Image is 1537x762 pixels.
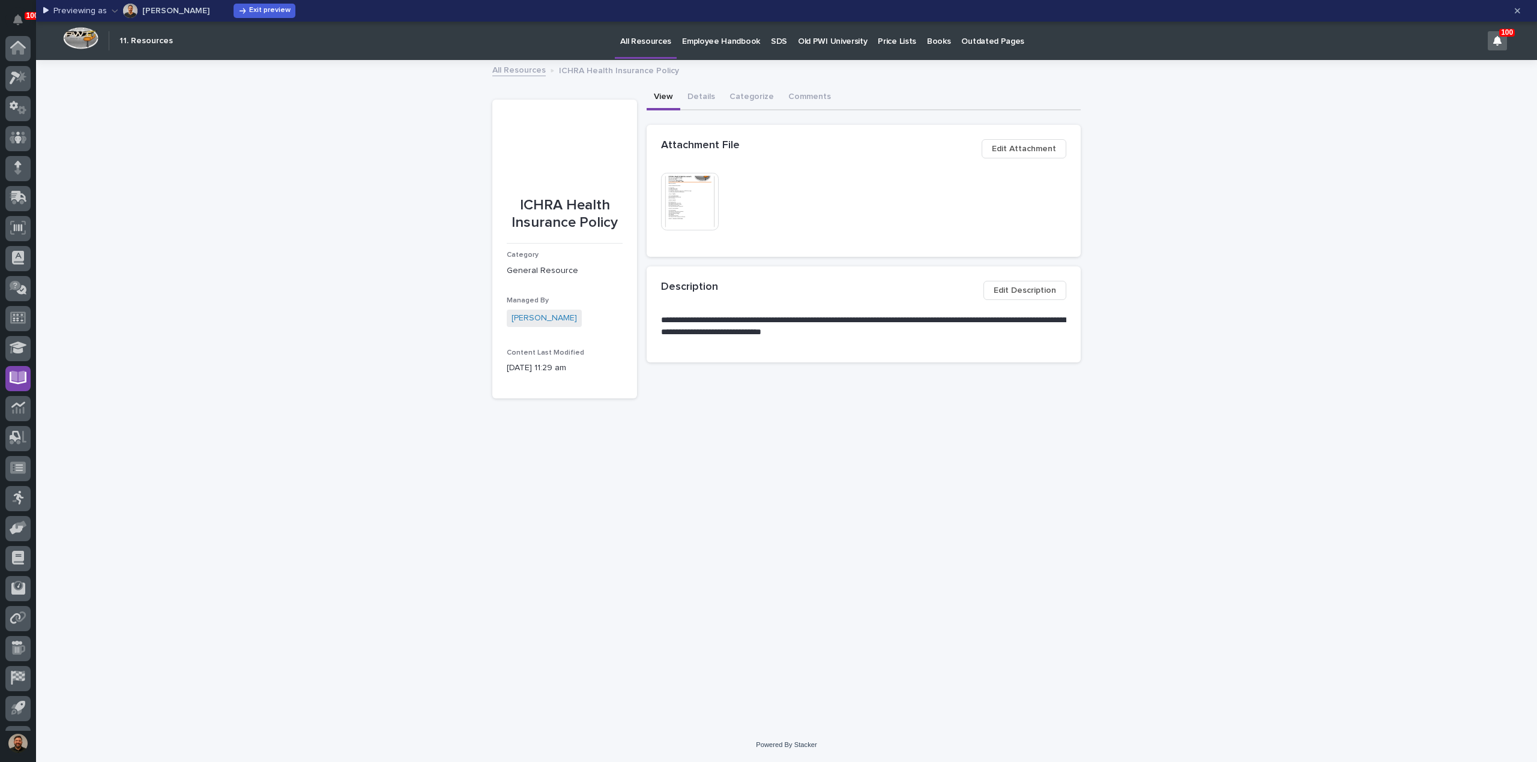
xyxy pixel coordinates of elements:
[1501,28,1513,37] p: 100
[507,297,549,304] span: Managed By
[142,7,210,15] p: [PERSON_NAME]
[123,4,137,18] img: Josh Casper
[1488,31,1507,50] div: 100
[982,139,1066,158] button: Edit Attachment
[507,197,623,232] p: ICHRA Health Insurance Policy
[682,22,760,47] p: Employee Handbook
[661,139,740,152] h2: Attachment File
[112,1,210,20] button: Josh Casper[PERSON_NAME]
[620,22,671,47] p: All Resources
[512,312,577,325] a: [PERSON_NAME]
[60,21,101,61] a: Workspace Logo
[961,22,1024,47] p: Outdated Pages
[878,22,916,47] p: Price Lists
[615,22,677,57] a: All Resources
[53,6,107,16] p: Previewing as
[647,85,680,110] button: View
[249,6,291,16] span: Exit preview
[872,22,922,59] a: Price Lists
[507,349,584,356] span: Content Last Modified
[63,27,98,49] img: Workspace Logo
[722,85,781,110] button: Categorize
[793,22,872,59] a: Old PWI University
[661,281,718,294] h2: Description
[507,362,623,374] p: [DATE] 11:29 am
[234,4,295,18] button: Exit preview
[798,22,867,47] p: Old PWI University
[956,22,1030,59] a: Outdated Pages
[983,281,1066,300] button: Edit Description
[119,36,173,46] h2: 11. Resources
[507,251,539,259] span: Category
[922,22,956,59] a: Books
[756,741,817,748] a: Powered By Stacker
[507,265,623,277] p: General Resource
[677,22,765,59] a: Employee Handbook
[765,22,793,59] a: SDS
[492,62,546,76] a: All Resources
[5,7,31,32] button: Notifications
[781,85,838,110] button: Comments
[992,142,1056,156] span: Edit Attachment
[5,731,31,756] button: users-avatar
[26,11,38,20] p: 100
[771,22,787,47] p: SDS
[680,85,722,110] button: Details
[927,22,950,47] p: Books
[559,63,679,76] p: ICHRA Health Insurance Policy
[994,283,1056,298] span: Edit Description
[15,14,31,34] div: Notifications100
